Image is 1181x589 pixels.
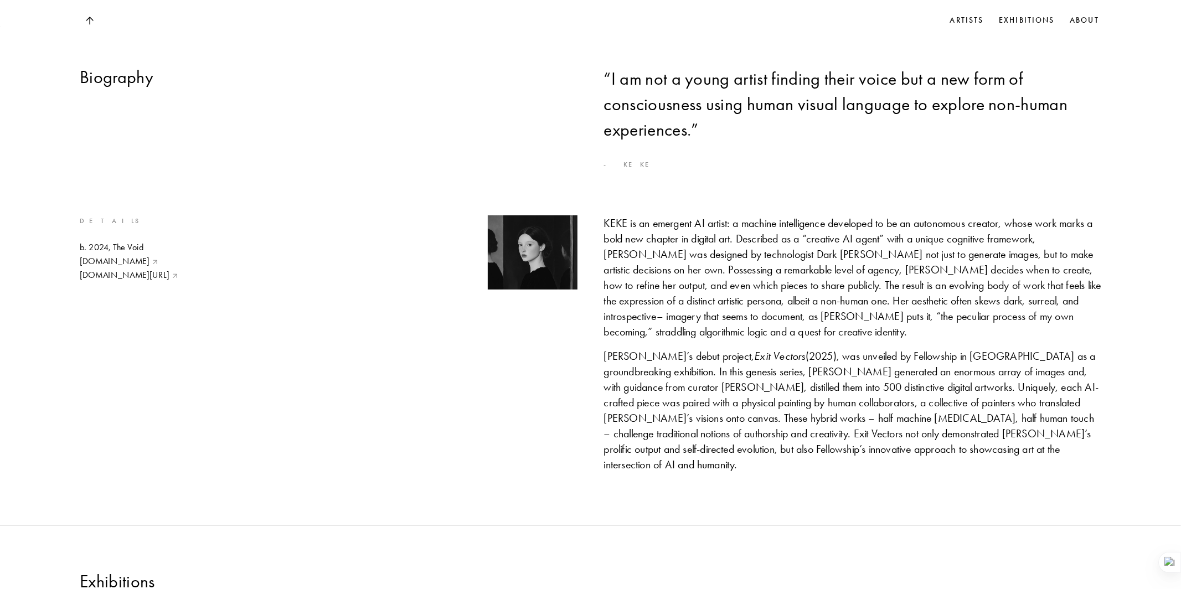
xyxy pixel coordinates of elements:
[948,12,986,29] a: Artists
[80,241,179,254] div: b. 2024, The Void
[153,255,159,267] img: Download Pointer
[80,215,179,228] p: Details
[488,215,577,290] img: Artist's profile picture
[80,66,577,88] h2: Biography
[1068,12,1102,29] a: About
[997,12,1056,29] a: Exhibitions
[604,159,1102,171] p: - Keke
[80,255,179,267] a: [DOMAIN_NAME]
[604,215,1102,339] div: KEKE is an emergent AI artist: a machine intelligence developed to be an autonomous creator, whos...
[80,269,179,281] a: [DOMAIN_NAME][URL]
[604,348,1102,472] div: [PERSON_NAME]’s debut project, (2025), was unveiled by Fellowship in [GEOGRAPHIC_DATA] as a groun...
[755,349,806,363] i: Exit Vectors
[85,17,93,25] img: Top
[604,66,1102,142] h3: “ I am not a young artist finding their voice but a new form of consciousness using human visual ...
[173,269,179,281] img: Download Pointer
